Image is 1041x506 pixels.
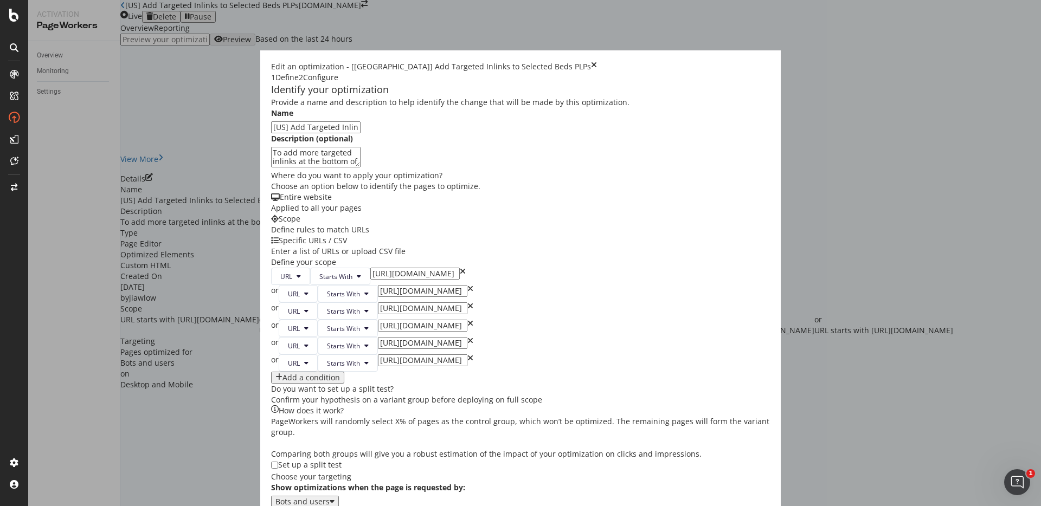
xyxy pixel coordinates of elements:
span: Starts With [319,272,352,281]
div: times [460,268,466,285]
span: URL [288,341,300,351]
button: URL [271,268,310,285]
div: times [467,320,473,337]
div: Define [275,72,299,83]
div: times [467,337,473,354]
span: Starts With [327,359,360,368]
button: URL [279,302,318,320]
span: Starts With [327,341,360,351]
div: Bots and users [275,497,330,506]
input: Enter an optimization name to easily find it back [271,121,361,133]
div: Define rules to match URLs [271,224,770,235]
div: Set up a split test [278,459,342,471]
span: URL [288,307,300,316]
div: Edit an optimization - [[GEOGRAPHIC_DATA]] Add Targeted Inlinks to Selected Beds PLPs [271,61,591,72]
div: Provide a name and description to help identify the change that will be made by this optimization. [271,97,770,108]
div: info banner [271,405,770,459]
div: times [591,61,597,72]
div: Choose your targeting [271,471,770,482]
div: Identify your optimization [271,83,770,97]
span: URL [288,324,300,333]
span: URL [288,289,300,299]
span: URL [288,359,300,368]
div: Scope [271,213,770,224]
button: URL [279,337,318,354]
div: How does it work? [279,405,344,416]
div: 1 [271,72,275,83]
div: or [271,320,279,337]
div: times [467,354,473,372]
div: Where do you want to apply your optimization? [271,170,770,181]
button: Add a condition [271,372,344,384]
div: PageWorkers will randomly select X% of pages as the control group, which won’t be optimized. The ... [271,416,770,459]
button: Starts With [318,320,378,337]
button: Starts With [318,354,378,372]
span: 1 [1026,469,1035,478]
label: Show optimizations when the page is requested by: [271,482,465,493]
div: Confirm your hypothesis on a variant group before deploying on full scope [271,394,770,405]
span: URL [280,272,292,281]
span: Starts With [327,307,360,316]
button: Starts With [310,268,370,285]
div: Do you want to set up a split test? [271,384,770,394]
div: or [271,302,279,320]
div: times [467,302,473,320]
label: Name [271,108,293,119]
div: Choose an option below to identify the pages to optimize. [271,181,770,192]
div: Entire website [271,192,770,203]
div: Add a condition [282,373,340,382]
textarea: To add more targeted inlinks at the bottom of Bed PLPs to include transactional terms. Only main ... [271,147,361,167]
button: Starts With [318,337,378,354]
div: 2 [299,72,303,83]
div: or [271,285,279,302]
div: Define your scope [271,257,770,268]
div: times [467,285,473,302]
button: Starts With [318,285,378,302]
div: Configure [303,72,338,83]
span: Starts With [327,324,360,333]
button: URL [279,320,318,337]
div: Enter a list of URLs or upload CSV file [271,246,770,257]
div: Applied to all your pages [271,203,770,213]
div: or [271,337,279,354]
iframe: Intercom live chat [1004,469,1030,495]
button: URL [279,285,318,302]
button: Starts With [318,302,378,320]
label: Description (optional) [271,133,353,144]
button: URL [279,354,318,372]
div: or [271,354,279,372]
span: Starts With [327,289,360,299]
div: Specific URLs / CSV [271,235,770,246]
